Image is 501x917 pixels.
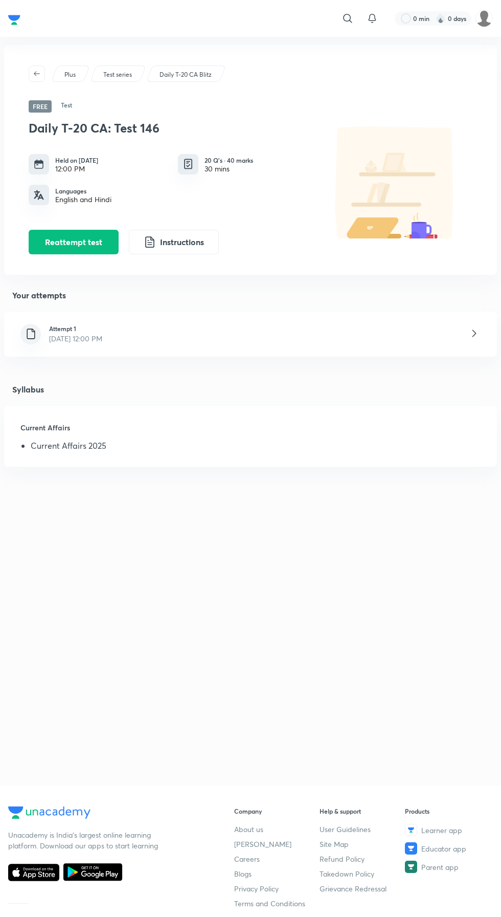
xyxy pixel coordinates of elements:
button: Reattempt test [29,230,119,254]
h6: Languages [55,186,111,195]
h4: Syllabus [4,385,497,394]
span: Parent app [421,862,459,872]
a: Refund Policy [320,854,405,864]
img: quiz info [182,158,195,170]
img: Parent app [405,861,417,873]
a: Test series [102,70,134,79]
p: Test series [103,70,132,79]
h4: Your attempts [4,291,497,299]
p: Plus [64,70,76,79]
a: Site Map [320,839,405,849]
a: Privacy Policy [234,883,320,894]
h3: Daily T-20 CA: Test 146 [29,121,317,136]
span: Educator app [421,843,466,854]
a: Educator app [405,842,490,855]
h6: Held on [DATE] [55,156,98,165]
a: User Guidelines [320,824,405,835]
h5: Current Affairs [20,422,481,441]
button: Instructions [129,230,219,254]
img: default [317,126,472,238]
img: Trupti Meshram [475,10,493,27]
p: Unacademy is India’s largest online learning platform. Download our apps to start learning [8,829,162,851]
span: Careers [234,854,260,864]
a: [PERSON_NAME] [234,839,320,849]
p: Daily T-20 CA Blitz [160,70,212,79]
h6: Products [405,806,490,816]
img: Company Logo [8,12,20,28]
h6: Company [234,806,320,816]
img: streak [436,13,446,24]
div: 12:00 PM [55,165,98,173]
a: Plus [63,70,78,79]
div: 30 mins [204,165,253,173]
img: Learner app [405,824,417,836]
span: Learner app [421,825,462,836]
a: Takedown Policy [320,868,405,879]
img: Educator app [405,842,417,855]
a: Daily T-20 CA Blitz [158,70,214,79]
h6: Attempt 1 [49,324,102,333]
a: About us [234,824,320,835]
img: Company Logo [8,806,90,819]
a: Blogs [234,868,320,879]
span: Free [29,100,52,113]
img: languages [34,190,44,200]
a: Company Logo [8,12,20,25]
img: file [25,327,37,340]
a: Terms and Conditions [234,898,320,909]
h6: Test [61,100,72,113]
a: Learner app [405,824,490,836]
img: timing [34,159,44,169]
h6: 20 Q’s · 40 marks [204,156,253,165]
a: Parent app [405,861,490,873]
a: Company Logo [8,806,206,821]
img: instruction [144,236,156,248]
div: English and Hindi [55,195,111,204]
a: Careers [234,854,320,864]
h6: Help & support [320,806,405,816]
li: Current Affairs 2025 [31,441,481,454]
p: [DATE] 12:00 PM [49,333,102,344]
a: Grievance Redressal [320,883,405,894]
